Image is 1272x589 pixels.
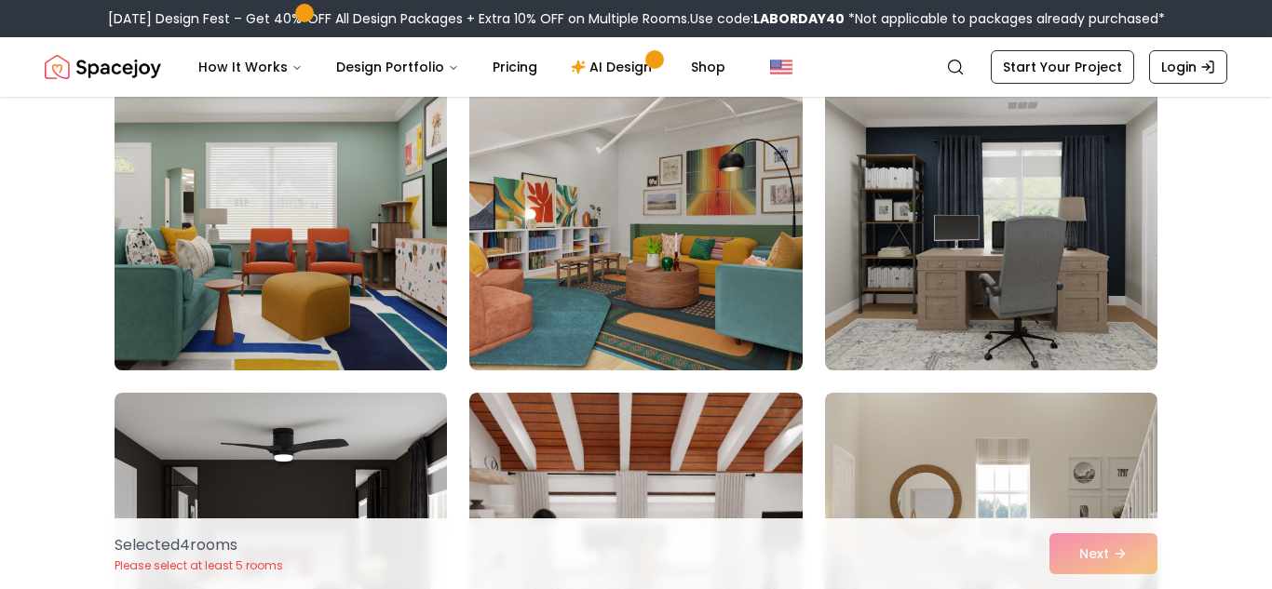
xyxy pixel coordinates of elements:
[991,50,1134,84] a: Start Your Project
[1149,50,1227,84] a: Login
[45,37,1227,97] nav: Global
[770,56,792,78] img: United States
[825,73,1157,370] img: Room room-33
[106,65,455,378] img: Room room-31
[753,9,845,28] b: LABORDAY40
[183,48,318,86] button: How It Works
[45,48,161,86] a: Spacejoy
[321,48,474,86] button: Design Portfolio
[183,48,740,86] nav: Main
[676,48,740,86] a: Shop
[556,48,672,86] a: AI Design
[690,9,845,28] span: Use code:
[108,9,1165,28] div: [DATE] Design Fest – Get 40% OFF All Design Packages + Extra 10% OFF on Multiple Rooms.
[115,534,283,556] p: Selected 4 room s
[45,48,161,86] img: Spacejoy Logo
[469,73,802,370] img: Room room-32
[115,558,283,573] p: Please select at least 5 rooms
[845,9,1165,28] span: *Not applicable to packages already purchased*
[478,48,552,86] a: Pricing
